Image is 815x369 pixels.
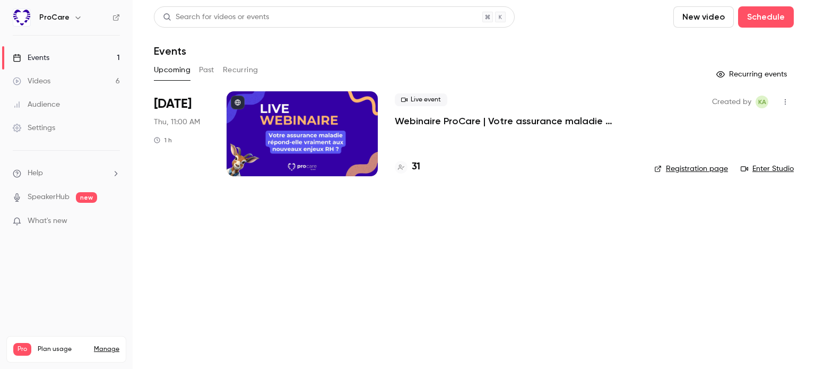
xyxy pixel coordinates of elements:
[741,164,794,174] a: Enter Studio
[756,96,768,108] span: Kimia Alaïs-Subtil
[13,123,55,133] div: Settings
[154,136,172,144] div: 1 h
[758,96,766,108] span: KA
[395,115,637,127] a: Webinaire ProCare | Votre assurance maladie répond-elle aux enjeux RH ?
[163,12,269,23] div: Search for videos or events
[199,62,214,79] button: Past
[654,164,728,174] a: Registration page
[39,12,70,23] h6: ProCare
[154,117,200,127] span: Thu, 11:00 AM
[738,6,794,28] button: Schedule
[223,62,258,79] button: Recurring
[395,160,420,174] a: 31
[13,53,49,63] div: Events
[154,62,190,79] button: Upcoming
[154,45,186,57] h1: Events
[712,66,794,83] button: Recurring events
[395,93,447,106] span: Live event
[13,9,30,26] img: ProCare
[28,192,70,203] a: SpeakerHub
[38,345,88,354] span: Plan usage
[412,160,420,174] h4: 31
[28,168,43,179] span: Help
[13,99,60,110] div: Audience
[13,168,120,179] li: help-dropdown-opener
[673,6,734,28] button: New video
[154,96,192,113] span: [DATE]
[76,192,97,203] span: new
[94,345,119,354] a: Manage
[13,343,31,356] span: Pro
[712,96,751,108] span: Created by
[28,216,67,227] span: What's new
[154,91,210,176] div: Sep 4 Thu, 1:00 PM (Europe/Paris)
[13,76,50,87] div: Videos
